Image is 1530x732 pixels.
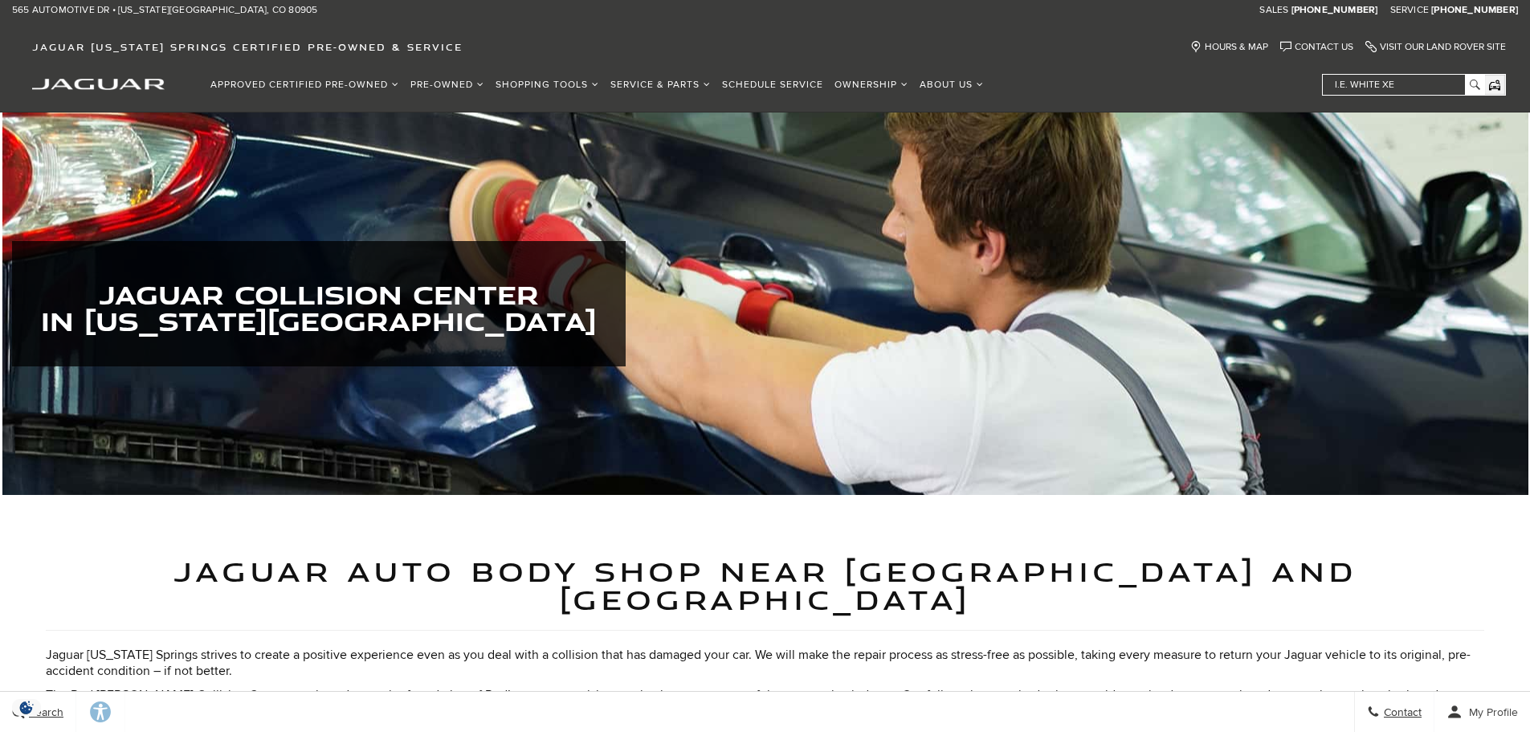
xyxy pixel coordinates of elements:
input: i.e. White XE [1323,75,1483,95]
span: Contact [1380,705,1422,719]
h2: Jaguar Auto Body Shop near [GEOGRAPHIC_DATA] and [GEOGRAPHIC_DATA] [46,557,1484,613]
img: Jaguar [32,79,165,90]
a: Schedule Service [716,71,829,99]
a: Hours & Map [1190,41,1268,53]
a: Approved Certified Pre-Owned [205,71,405,99]
a: Pre-Owned [405,71,490,99]
p: Jaguar [US_STATE] Springs strives to create a positive experience even as you deal with a collisi... [46,647,1484,679]
a: Visit Our Land Rover Site [1365,41,1506,53]
span: Service [1390,4,1429,16]
a: Shopping Tools [490,71,605,99]
img: Opt-Out Icon [8,699,45,716]
h1: Jaguar Collision Center in [US_STATE][GEOGRAPHIC_DATA] [36,281,602,334]
a: Contact Us [1280,41,1353,53]
a: 565 Automotive Dr • [US_STATE][GEOGRAPHIC_DATA], CO 80905 [12,4,317,17]
a: [PHONE_NUMBER] [1431,4,1518,17]
section: Click to Open Cookie Consent Modal [8,699,45,716]
nav: Main Navigation [205,71,989,99]
a: About Us [914,71,989,99]
a: Ownership [829,71,914,99]
button: Open user profile menu [1434,692,1530,732]
a: [PHONE_NUMBER] [1291,4,1378,17]
a: Jaguar [US_STATE] Springs Certified Pre-Owned & Service [24,41,471,53]
span: My Profile [1463,705,1518,719]
a: jaguar [32,76,165,90]
a: Service & Parts [605,71,716,99]
span: Jaguar [US_STATE] Springs Certified Pre-Owned & Service [32,41,463,53]
span: Sales [1259,4,1288,16]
